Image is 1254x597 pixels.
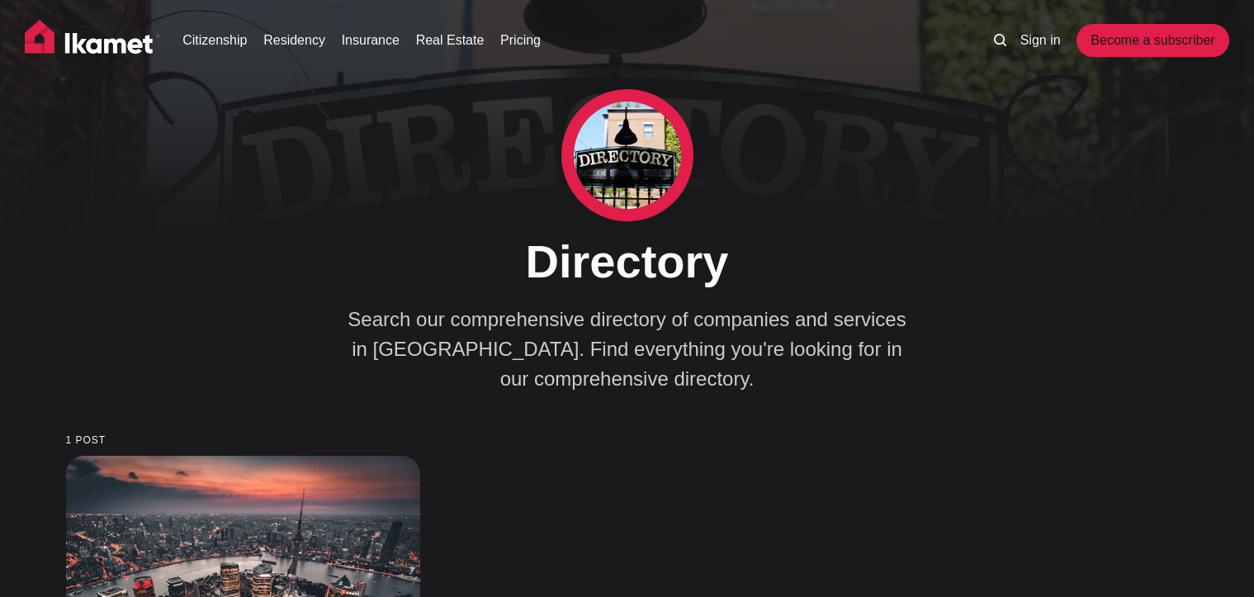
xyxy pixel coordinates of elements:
[66,435,1189,446] small: 1 post
[338,305,916,394] p: Search our comprehensive directory of companies and services in [GEOGRAPHIC_DATA]. Find everythin...
[322,234,933,289] h1: Directory
[182,31,247,50] a: Citizenship
[500,31,541,50] a: Pricing
[1077,24,1228,57] a: Become a subscriber
[574,102,681,209] img: Directory
[416,31,485,50] a: Real Estate
[25,20,160,61] img: Ikamet home
[1020,31,1061,50] a: Sign in
[263,31,325,50] a: Residency
[342,31,400,50] a: Insurance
